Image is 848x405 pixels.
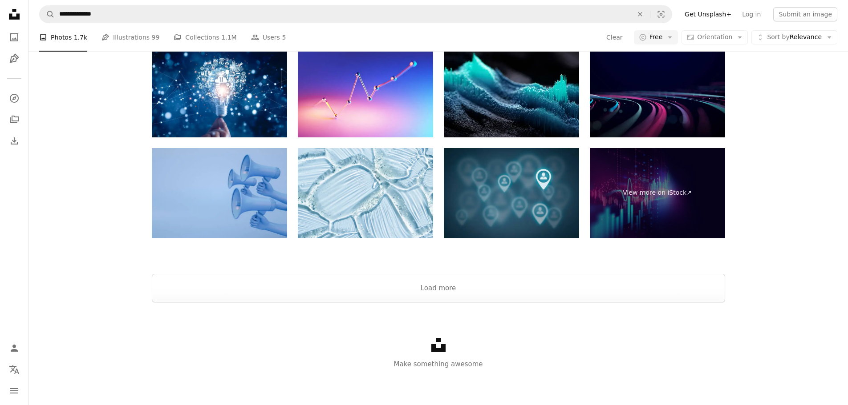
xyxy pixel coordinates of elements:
button: Free [634,30,678,44]
button: Sort byRelevance [751,30,837,44]
form: Find visuals sitewide [39,5,672,23]
span: 1.1M [221,32,236,42]
img: Digital Analytics - Blue, Dark - Technology, Big Data, Forecasting [444,48,579,138]
button: Orientation [682,30,748,44]
button: Menu [5,382,23,400]
a: Explore [5,89,23,107]
a: Illustrations [5,50,23,68]
a: View more on iStock↗ [590,148,725,238]
button: Search Unsplash [40,6,55,23]
span: Free [649,33,663,42]
a: Get Unsplash+ [679,7,737,21]
a: Collections 1.1M [174,23,236,52]
button: Clear [606,30,623,44]
a: Log in [737,7,766,21]
a: Illustrations 99 [101,23,159,52]
a: Collections [5,111,23,128]
button: Clear [630,6,650,23]
span: Sort by [767,33,789,40]
span: Relevance [767,33,822,42]
img: Abstract background of moving lines. Information space strip. Big data visualization. 3d rendering [590,48,725,138]
button: Language [5,361,23,378]
span: 99 [152,32,160,42]
a: Photos [5,28,23,46]
a: Log in / Sign up [5,339,23,357]
img: Hand holding light bulb and business digital marketing innovation technology icons on network con... [152,48,287,138]
img: Single Line Graph Illuminated By Blue And Magenta Lights On Blue And Magenta Background [298,48,433,138]
span: 5 [282,32,286,42]
a: Download History [5,132,23,150]
p: Make something awesome [28,359,848,369]
img: Megaphone [152,148,287,238]
button: Load more [152,274,725,302]
span: Orientation [697,33,732,40]
a: Home — Unsplash [5,5,23,25]
a: Users 5 [251,23,286,52]
img: Image with dull and one lit pointer for target customers [444,148,579,238]
button: Submit an image [773,7,837,21]
button: Visual search [650,6,672,23]
img: Cosmetic liquid gel smears close-up, top view, macro. Beauty care product. [298,148,433,238]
